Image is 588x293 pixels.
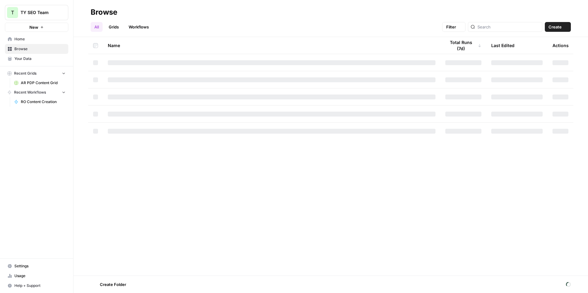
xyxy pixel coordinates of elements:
[5,69,68,78] button: Recent Grids
[5,281,68,291] button: Help + Support
[548,24,562,30] span: Create
[105,22,123,32] a: Grids
[5,261,68,271] a: Settings
[545,22,571,32] button: Create
[108,37,435,54] div: Name
[91,280,130,289] button: Create Folder
[100,281,126,287] span: Create Folder
[14,273,66,279] span: Usage
[5,23,68,32] button: New
[442,22,466,32] button: Filter
[5,5,68,20] button: Workspace: TY SEO Team
[11,78,68,88] a: AR PDP Content Grid
[491,37,514,54] div: Last Edited
[29,24,38,30] span: New
[11,97,68,107] a: RO Content Creation
[5,88,68,97] button: Recent Workflows
[14,71,36,76] span: Recent Grids
[21,99,66,105] span: RO Content Creation
[5,44,68,54] a: Browse
[91,7,117,17] div: Browse
[21,80,66,86] span: AR PDP Content Grid
[446,24,456,30] span: Filter
[21,9,58,16] span: TY SEO Team
[14,283,66,288] span: Help + Support
[14,56,66,61] span: Your Data
[5,54,68,64] a: Your Data
[11,9,14,16] span: T
[477,24,540,30] input: Search
[125,22,153,32] a: Workflows
[14,263,66,269] span: Settings
[14,46,66,52] span: Browse
[552,37,569,54] div: Actions
[14,36,66,42] span: Home
[91,22,103,32] a: All
[445,37,481,54] div: Total Runs (7d)
[14,90,46,95] span: Recent Workflows
[5,271,68,281] a: Usage
[5,34,68,44] a: Home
